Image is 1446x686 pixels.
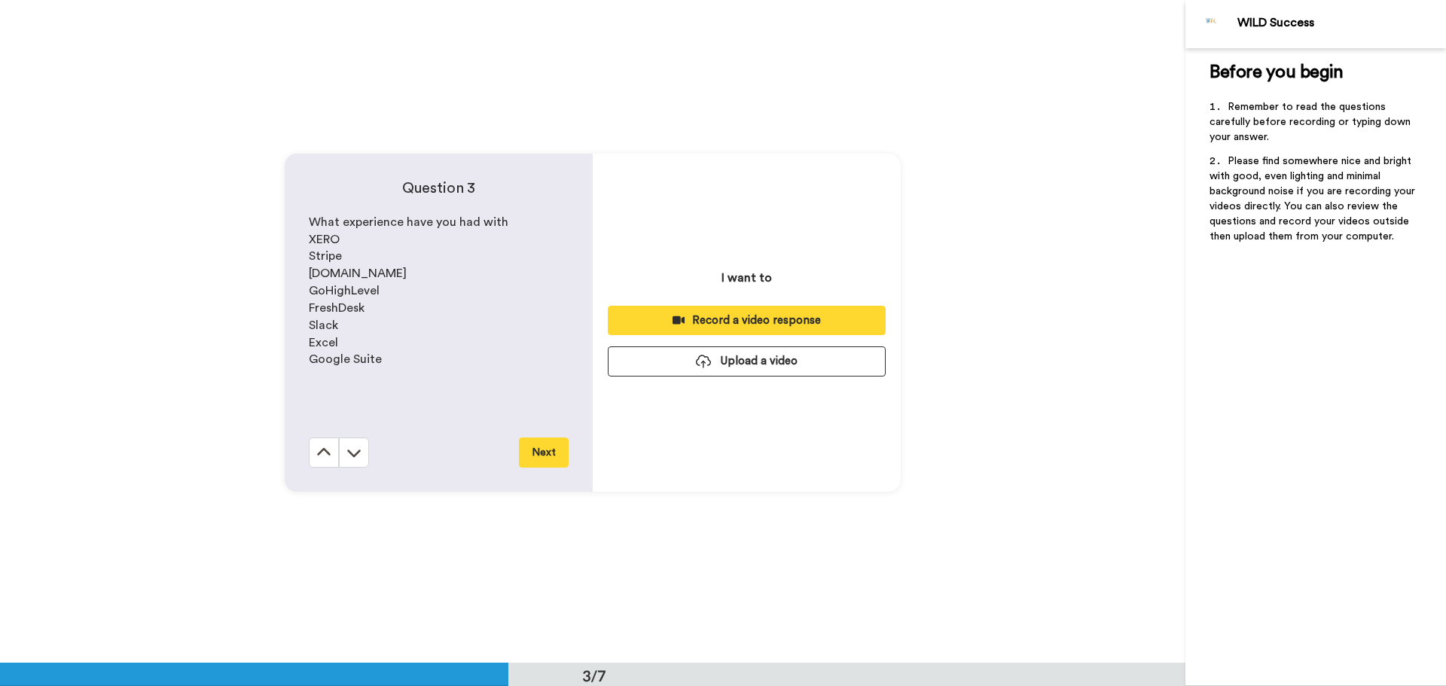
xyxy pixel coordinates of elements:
span: Remember to read the questions carefully before recording or typing down your answer. [1210,102,1414,142]
p: I want to [721,269,772,287]
span: FreshDesk [309,302,365,314]
div: WILD Success [1237,16,1445,30]
button: Next [519,438,569,468]
span: Please find somewhere nice and bright with good, even lighting and minimal background noise if yo... [1210,156,1418,242]
span: What experience have you had with [309,216,508,228]
div: Record a video response [620,313,874,328]
span: XERO [309,233,340,245]
span: Stripe [309,250,342,262]
h4: Question 3 [309,178,569,199]
div: 3/7 [558,665,630,686]
span: GoHighLevel [309,285,380,297]
span: Slack [309,319,338,331]
span: Google Suite [309,353,382,365]
button: Record a video response [608,306,886,335]
span: Before you begin [1210,63,1343,81]
span: [DOMAIN_NAME] [309,267,407,279]
span: Excel [309,337,338,349]
img: Profile Image [1194,6,1230,42]
button: Upload a video [608,346,886,376]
